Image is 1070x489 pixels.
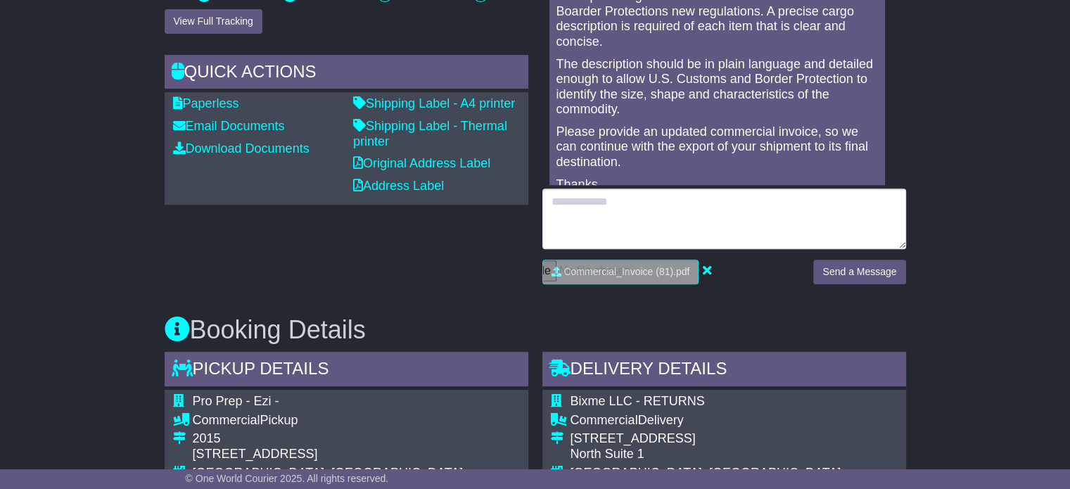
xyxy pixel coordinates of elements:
a: Address Label [353,179,444,193]
div: [STREET_ADDRESS] [193,447,464,462]
div: Pickup Details [165,352,528,390]
a: Download Documents [173,141,310,155]
button: View Full Tracking [165,9,262,34]
span: Commercial [571,413,638,427]
div: 2015 [193,431,464,447]
p: Thanks, [556,177,878,193]
a: Original Address Label [353,156,490,170]
div: North Suite 1 [571,447,841,462]
a: Shipping Label - Thermal printer [353,119,507,148]
p: Please provide an updated commercial invoice, so we can continue with the export of your shipment... [556,125,878,170]
span: Bixme LLC - RETURNS [571,394,705,408]
div: [STREET_ADDRESS] [571,431,841,447]
div: Delivery Details [542,352,906,390]
div: Quick Actions [165,55,528,93]
span: Pro Prep - Ezi - [193,394,279,408]
div: [GEOGRAPHIC_DATA], [GEOGRAPHIC_DATA] [571,466,841,481]
button: Send a Message [813,260,905,284]
div: Pickup [193,413,464,428]
a: Shipping Label - A4 printer [353,96,515,110]
a: Email Documents [173,119,285,133]
a: Paperless [173,96,239,110]
div: Delivery [571,413,841,428]
span: © One World Courier 2025. All rights reserved. [186,473,389,484]
h3: Booking Details [165,316,906,344]
p: The description should be in plain language and detailed enough to allow U.S. Customs and Border ... [556,57,878,118]
span: Commercial [193,413,260,427]
div: [GEOGRAPHIC_DATA], [GEOGRAPHIC_DATA] [193,466,464,481]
